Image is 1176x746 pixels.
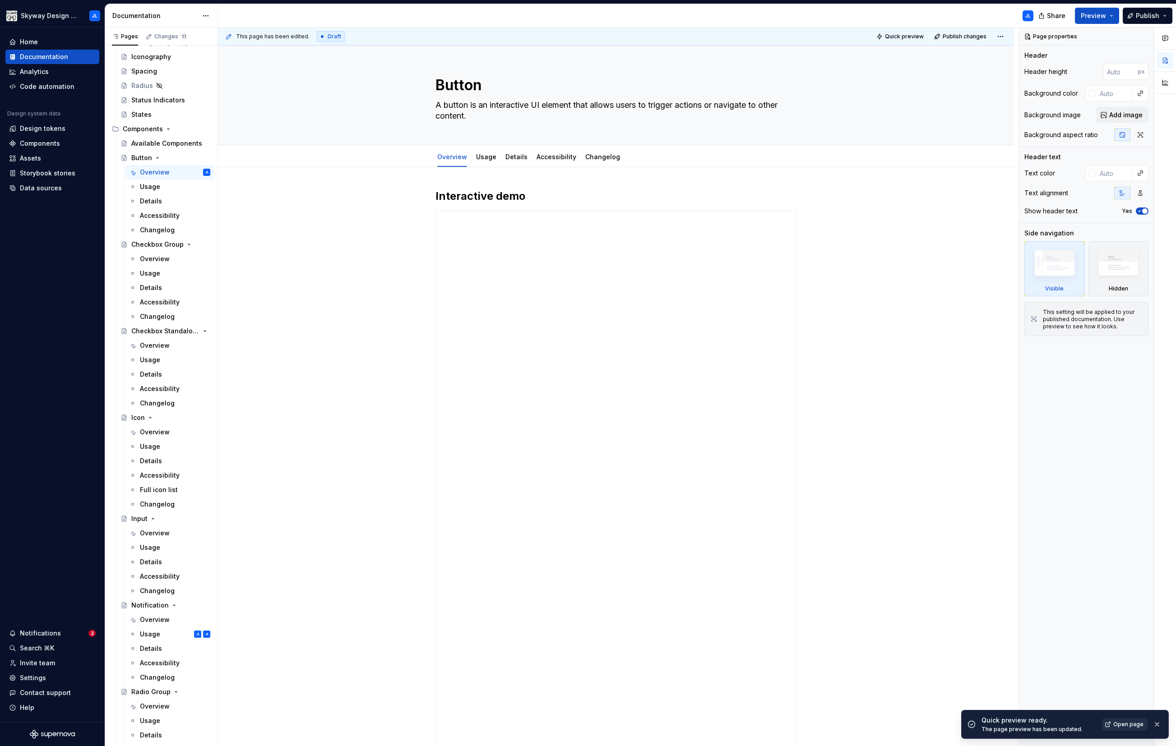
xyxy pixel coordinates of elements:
[140,211,180,220] div: Accessibility
[117,511,214,526] a: Input
[112,11,198,20] div: Documentation
[5,35,99,49] a: Home
[125,252,214,266] a: Overview
[1024,207,1078,216] div: Show header text
[2,6,103,25] button: Skyway Design SystemJL
[125,497,214,511] a: Changelog
[5,166,99,180] a: Storybook stories
[125,439,214,454] a: Usage
[131,153,152,162] div: Button
[205,168,208,177] div: JL
[117,410,214,425] a: Icon
[1024,130,1098,139] div: Background aspect ratio
[472,147,500,166] div: Usage
[1024,169,1055,178] div: Text color
[140,312,175,321] div: Changelog
[1096,107,1148,123] button: Add image
[5,136,99,151] a: Components
[1024,189,1068,198] div: Text alignment
[20,37,38,46] div: Home
[435,189,796,203] h2: Interactive demo
[125,382,214,396] a: Accessibility
[1096,85,1133,101] input: Auto
[21,11,79,20] div: Skyway Design System
[140,673,175,682] div: Changelog
[140,731,162,740] div: Details
[125,338,214,353] a: Overview
[20,644,54,653] div: Search ⌘K
[5,151,99,166] a: Assets
[125,468,214,483] a: Accessibility
[1109,111,1143,120] span: Add image
[117,93,214,107] a: Status Indicators
[140,197,162,206] div: Details
[885,33,924,40] span: Quick preview
[5,626,99,640] button: Notifications2
[5,64,99,79] a: Analytics
[140,716,160,725] div: Usage
[140,529,170,538] div: Overview
[931,30,991,43] button: Publish changes
[125,194,214,208] a: Details
[943,33,986,40] span: Publish changes
[125,641,214,656] a: Details
[20,139,60,148] div: Components
[1025,12,1031,19] div: JL
[125,367,214,382] a: Details
[125,223,214,237] a: Changelog
[140,269,160,278] div: Usage
[1103,64,1138,80] input: Auto
[582,147,624,166] div: Changelog
[1024,51,1047,60] div: Header
[1081,11,1106,20] span: Preview
[92,12,97,19] div: JL
[5,121,99,136] a: Design tokens
[20,67,49,76] div: Analytics
[117,50,214,64] a: Iconography
[117,136,214,151] a: Available Components
[5,700,99,715] button: Help
[88,630,96,637] span: 2
[20,124,65,133] div: Design tokens
[125,281,214,295] a: Details
[117,324,214,338] a: Checkbox Standalone
[434,98,795,123] textarea: A button is an interactive UI element that allows users to trigger actions or navigate to other c...
[20,673,46,682] div: Settings
[140,298,180,307] div: Accessibility
[1138,68,1145,75] p: px
[140,702,170,711] div: Overview
[125,309,214,324] a: Changelog
[180,33,187,40] span: 11
[20,52,68,61] div: Documentation
[585,153,620,161] a: Changelog
[328,33,341,40] span: Draft
[140,399,175,408] div: Changelog
[982,716,1097,725] div: Quick preview ready.
[874,30,928,43] button: Quick preview
[140,471,180,480] div: Accessibility
[125,540,214,555] a: Usage
[7,110,60,117] div: Design system data
[131,110,152,119] div: States
[5,686,99,700] button: Contact support
[1024,152,1061,161] div: Header text
[982,726,1097,733] div: The page preview has been updated.
[5,79,99,94] a: Code automation
[140,500,175,509] div: Changelog
[533,147,580,166] div: Accessibility
[140,456,162,465] div: Details
[20,659,55,668] div: Invite team
[125,396,214,410] a: Changelog
[502,147,531,166] div: Details
[140,630,160,639] div: Usage
[537,153,576,161] a: Accessibility
[108,122,214,136] div: Components
[1096,165,1133,181] input: Auto
[1043,309,1143,330] div: This setting will be applied to your published documentation. Use preview to see how it looks.
[20,82,74,91] div: Code automation
[112,33,138,40] div: Pages
[140,442,160,451] div: Usage
[125,699,214,714] a: Overview
[154,33,187,40] div: Changes
[125,555,214,569] a: Details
